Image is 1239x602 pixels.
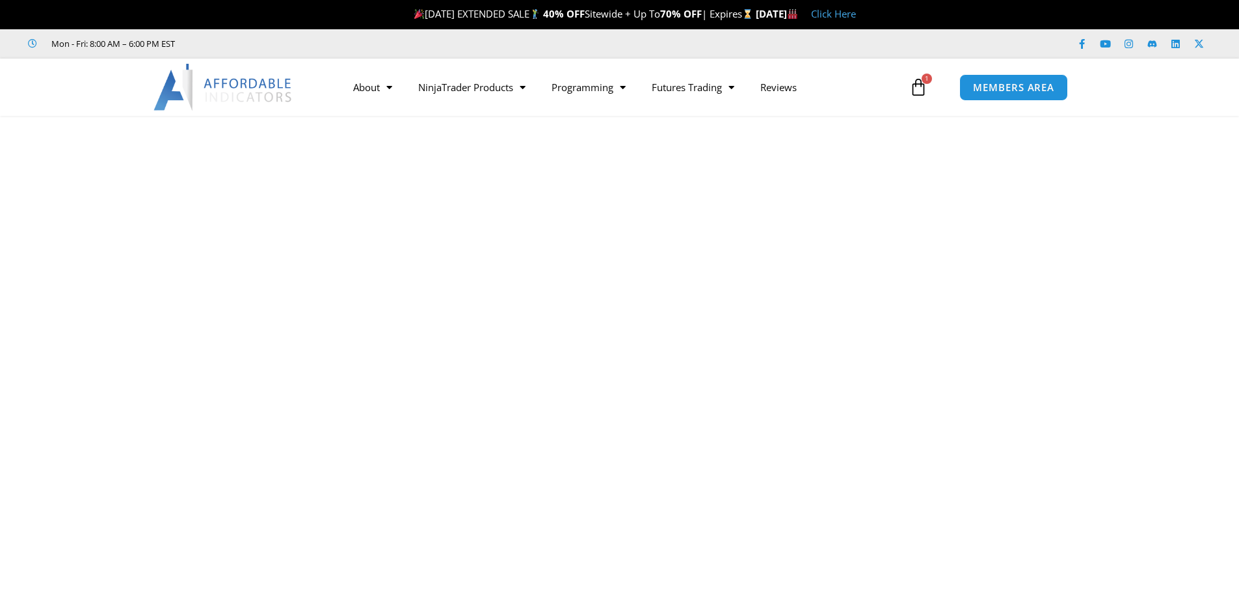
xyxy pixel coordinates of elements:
a: 1 [890,68,947,106]
img: 🏌️‍♂️ [530,9,540,19]
strong: 70% OFF [660,7,702,20]
img: LogoAI | Affordable Indicators – NinjaTrader [153,64,293,111]
nav: Menu [340,72,906,102]
strong: 40% OFF [543,7,585,20]
span: [DATE] EXTENDED SALE Sitewide + Up To | Expires [411,7,756,20]
a: About [340,72,405,102]
span: 1 [922,74,932,84]
a: Futures Trading [639,72,747,102]
a: Reviews [747,72,810,102]
img: 🎉 [414,9,424,19]
img: 🏭 [788,9,797,19]
a: Programming [539,72,639,102]
strong: [DATE] [756,7,798,20]
a: NinjaTrader Products [405,72,539,102]
img: ⌛ [743,9,753,19]
span: Mon - Fri: 8:00 AM – 6:00 PM EST [48,36,175,51]
span: MEMBERS AREA [973,83,1054,92]
iframe: Customer reviews powered by Trustpilot [193,37,388,50]
a: Click Here [811,7,856,20]
a: MEMBERS AREA [959,74,1068,101]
